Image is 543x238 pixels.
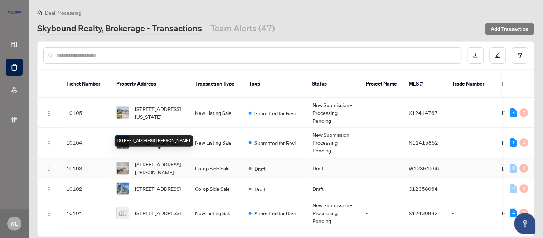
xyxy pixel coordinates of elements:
[10,219,18,229] span: KL
[510,209,517,217] div: 4
[520,164,528,173] div: 0
[210,23,275,35] a: Team Alerts (47)
[520,209,528,217] div: 0
[135,209,181,217] span: [STREET_ADDRESS]
[307,98,360,128] td: New Submission - Processing Pending
[45,10,81,16] span: Deal Processing
[46,186,52,192] img: Logo
[409,185,438,192] span: C12358064
[491,23,529,35] span: Add Transaction
[37,23,202,35] a: Skybound Realty, Brokerage - Transactions
[135,160,184,176] span: [STREET_ADDRESS][PERSON_NAME]
[43,107,55,118] button: Logo
[446,198,496,228] td: -
[409,139,438,146] span: N12415852
[360,70,403,98] th: Project Name
[473,53,478,58] span: download
[409,165,440,171] span: W12364266
[43,137,55,148] button: Logo
[403,70,446,98] th: MLS #
[446,98,496,128] td: -
[446,70,496,98] th: Trade Number
[254,165,266,173] span: Draft
[189,179,243,198] td: Co-op Side Sale
[307,128,360,157] td: New Submission - Processing Pending
[360,98,403,128] td: -
[510,108,517,117] div: 3
[495,53,500,58] span: edit
[43,207,55,219] button: Logo
[360,157,403,179] td: -
[60,128,111,157] td: 10104
[135,185,181,193] span: [STREET_ADDRESS]
[189,157,243,179] td: Co-op Side Sale
[189,128,243,157] td: New Listing Sale
[6,9,23,16] img: logo
[60,70,111,98] th: Ticket Number
[46,166,52,172] img: Logo
[189,198,243,228] td: New Listing Sale
[514,213,536,234] button: Open asap
[512,47,528,64] button: filter
[409,210,438,216] span: X12430982
[518,53,523,58] span: filter
[307,70,360,98] th: Status
[446,179,496,198] td: -
[520,184,528,193] div: 0
[115,135,193,147] div: [STREET_ADDRESS][PERSON_NAME]
[307,179,360,198] td: Draft
[60,157,111,179] td: 10103
[111,70,189,98] th: Property Address
[490,47,506,64] button: edit
[254,109,301,117] span: Submitted for Review
[307,198,360,228] td: New Submission - Processing Pending
[485,23,534,35] button: Add Transaction
[254,139,301,147] span: Submitted for Review
[46,140,52,146] img: Logo
[510,138,517,147] div: 1
[520,138,528,147] div: 0
[254,209,301,217] span: Submitted for Review
[243,70,307,98] th: Tags
[37,10,42,15] span: home
[360,179,403,198] td: -
[189,98,243,128] td: New Listing Sale
[510,164,517,173] div: 0
[520,108,528,117] div: 0
[46,111,52,116] img: Logo
[117,162,129,174] img: thumbnail-img
[360,198,403,228] td: -
[135,105,184,121] span: [STREET_ADDRESS][US_STATE]
[189,70,243,98] th: Transaction Type
[510,184,517,193] div: 0
[307,157,360,179] td: Draft
[117,183,129,195] img: thumbnail-img
[254,185,266,193] span: Draft
[60,98,111,128] td: 10105
[46,211,52,217] img: Logo
[446,157,496,179] td: -
[446,128,496,157] td: -
[43,183,55,194] button: Logo
[60,198,111,228] td: 10101
[360,128,403,157] td: -
[467,47,484,64] button: download
[117,107,129,119] img: thumbnail-img
[409,110,438,116] span: X12414767
[43,162,55,174] button: Logo
[117,207,129,219] img: thumbnail-img
[60,179,111,198] td: 10102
